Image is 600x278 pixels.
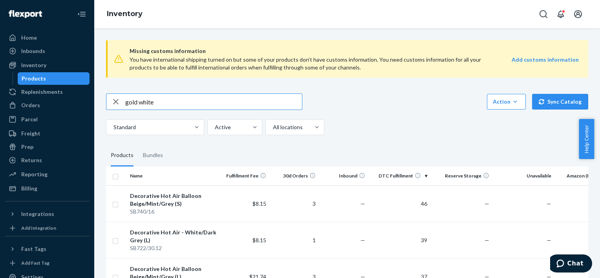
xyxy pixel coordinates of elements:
a: Prep [5,141,90,153]
div: Replenishments [21,88,63,96]
div: Inventory [21,61,46,69]
a: Returns [5,154,90,166]
div: Fast Tags [21,245,46,253]
div: Home [21,34,37,42]
button: Open notifications [553,6,569,22]
div: Add Integration [21,225,56,231]
div: Orders [21,101,40,109]
span: $8.15 [252,200,266,207]
a: Replenishments [5,86,90,98]
input: Active [214,123,215,131]
a: Add Fast Tag [5,258,90,268]
div: You have international shipping turned on but some of your products don’t have customs informatio... [130,56,489,71]
div: Inbounds [21,47,45,55]
span: — [360,200,365,207]
div: Reporting [21,170,48,178]
a: Billing [5,182,90,195]
button: Open account menu [570,6,586,22]
th: Unavailable [492,166,554,185]
button: Integrations [5,208,90,220]
th: Name [127,166,220,185]
th: Reserve Storage [430,166,492,185]
input: All locations [272,123,273,131]
ol: breadcrumbs [101,3,149,26]
a: Inbounds [5,45,90,57]
button: Sync Catalog [532,94,588,110]
th: Fulfillment Fee [220,166,269,185]
span: — [547,200,551,207]
div: Prep [21,143,33,151]
button: Fast Tags [5,243,90,255]
div: Billing [21,185,37,192]
td: 1 [269,222,319,258]
a: Add Integration [5,223,90,233]
input: Search inventory by name or sku [125,94,302,110]
div: Add Fast Tag [21,260,49,266]
div: Returns [21,156,42,164]
button: Action [487,94,526,110]
a: Inventory [107,9,143,18]
a: Orders [5,99,90,112]
strong: Add customs information [512,56,579,63]
a: Reporting [5,168,90,181]
img: Flexport logo [9,10,42,18]
a: Products [18,72,90,85]
div: Action [493,98,520,106]
a: Add customs information [512,56,579,71]
span: — [485,200,489,207]
div: Products [22,75,46,82]
div: Integrations [21,210,54,218]
span: $8.15 [252,237,266,243]
span: — [547,237,551,243]
span: — [485,237,489,243]
div: Decorative Hot Air - White/Dark Grey (L) [130,229,217,244]
button: Open Search Box [536,6,551,22]
span: — [360,237,365,243]
td: 46 [368,185,430,222]
div: Parcel [21,115,38,123]
a: Freight [5,127,90,140]
iframe: Opens a widget where you can chat to one of our agents [550,254,592,274]
a: Inventory [5,59,90,71]
div: SB722/30.12 [130,244,217,252]
div: Products [111,144,134,166]
button: Close Navigation [74,6,90,22]
a: Parcel [5,113,90,126]
span: Missing customs information [130,46,579,56]
div: Freight [21,130,40,137]
td: 3 [269,185,319,222]
a: Home [5,31,90,44]
div: SB740/16 [130,208,217,216]
td: 39 [368,222,430,258]
th: Inbound [319,166,368,185]
button: Help Center [579,119,594,159]
th: DTC Fulfillment [368,166,430,185]
th: 30d Orders [269,166,319,185]
div: Decorative Hot Air Balloon Beige/Mint/Grey (S) [130,192,217,208]
div: Bundles [143,144,163,166]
